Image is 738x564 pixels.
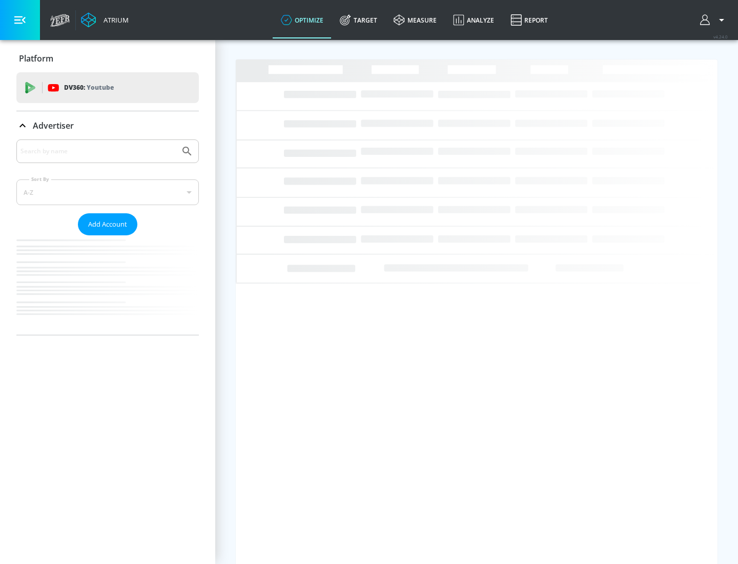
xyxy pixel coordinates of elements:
div: Advertiser [16,111,199,140]
a: Target [332,2,385,38]
a: Analyze [445,2,502,38]
a: Atrium [81,12,129,28]
p: Youtube [87,82,114,93]
span: Add Account [88,218,127,230]
div: Advertiser [16,139,199,335]
button: Add Account [78,213,137,235]
a: optimize [273,2,332,38]
nav: list of Advertiser [16,235,199,335]
p: Advertiser [33,120,74,131]
div: DV360: Youtube [16,72,199,103]
p: Platform [19,53,53,64]
input: Search by name [20,145,176,158]
span: v 4.24.0 [713,34,728,39]
div: Atrium [99,15,129,25]
p: DV360: [64,82,114,93]
label: Sort By [29,176,51,183]
a: measure [385,2,445,38]
div: A-Z [16,179,199,205]
div: Platform [16,44,199,73]
a: Report [502,2,556,38]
